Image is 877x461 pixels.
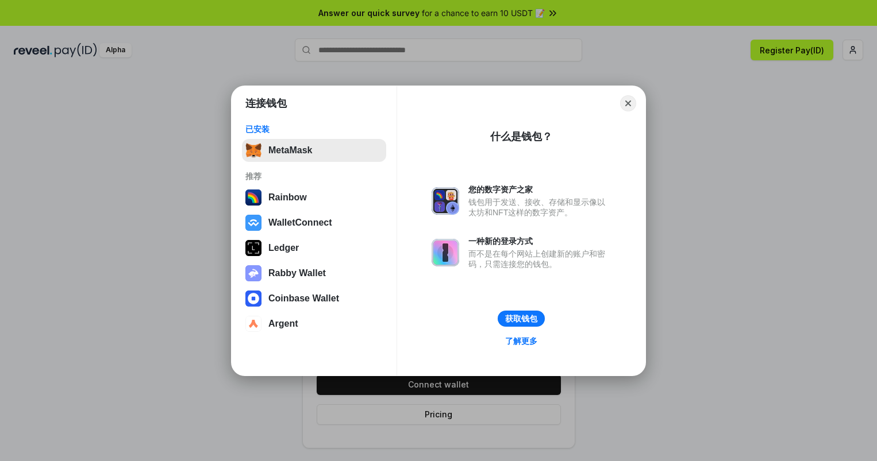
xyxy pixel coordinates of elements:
button: WalletConnect [242,211,386,234]
img: svg+xml,%3Csvg%20xmlns%3D%22http%3A%2F%2Fwww.w3.org%2F2000%2Fsvg%22%20fill%3D%22none%22%20viewBox... [245,265,261,281]
img: svg+xml,%3Csvg%20xmlns%3D%22http%3A%2F%2Fwww.w3.org%2F2000%2Fsvg%22%20fill%3D%22none%22%20viewBox... [432,187,459,215]
img: svg+xml,%3Csvg%20width%3D%2228%22%20height%3D%2228%22%20viewBox%3D%220%200%2028%2028%22%20fill%3D... [245,215,261,231]
button: Rabby Wallet [242,262,386,285]
div: 推荐 [245,171,383,181]
div: Argent [268,319,298,329]
img: svg+xml,%3Csvg%20width%3D%2228%22%20height%3D%2228%22%20viewBox%3D%220%200%2028%2028%22%20fill%3D... [245,316,261,332]
button: Argent [242,312,386,335]
h1: 连接钱包 [245,96,287,110]
button: Coinbase Wallet [242,287,386,310]
div: 您的数字资产之家 [468,184,611,195]
img: svg+xml,%3Csvg%20xmlns%3D%22http%3A%2F%2Fwww.w3.org%2F2000%2Fsvg%22%20fill%3D%22none%22%20viewBox... [432,239,459,266]
div: 了解更多 [505,336,537,346]
img: svg+xml,%3Csvg%20xmlns%3D%22http%3A%2F%2Fwww.w3.org%2F2000%2Fsvg%22%20width%3D%2228%22%20height%3... [245,240,261,256]
a: 了解更多 [498,334,544,348]
div: Rainbow [268,192,307,203]
div: Rabby Wallet [268,268,326,278]
div: WalletConnect [268,218,332,228]
div: 已安装 [245,124,383,134]
button: Ledger [242,237,386,259]
img: svg+xml,%3Csvg%20width%3D%22120%22%20height%3D%22120%22%20viewBox%3D%220%200%20120%20120%22%20fil... [245,189,261,206]
img: svg+xml,%3Csvg%20fill%3D%22none%22%20height%3D%2233%22%20viewBox%3D%220%200%2035%2033%22%20width%... [245,142,261,158]
button: Close [620,95,636,111]
button: Rainbow [242,186,386,209]
div: Ledger [268,243,299,253]
button: 获取钱包 [498,311,545,327]
div: Coinbase Wallet [268,293,339,304]
div: 而不是在每个网站上创建新的账户和密码，只需连接您的钱包。 [468,249,611,269]
div: 获取钱包 [505,313,537,324]
div: 钱包用于发送、接收、存储和显示像以太坊和NFT这样的数字资产。 [468,197,611,218]
img: svg+xml,%3Csvg%20width%3D%2228%22%20height%3D%2228%22%20viewBox%3D%220%200%2028%2028%22%20fill%3D... [245,290,261,307]
div: 什么是钱包？ [490,130,552,144]
div: MetaMask [268,145,312,156]
button: MetaMask [242,139,386,162]
div: 一种新的登录方式 [468,236,611,246]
